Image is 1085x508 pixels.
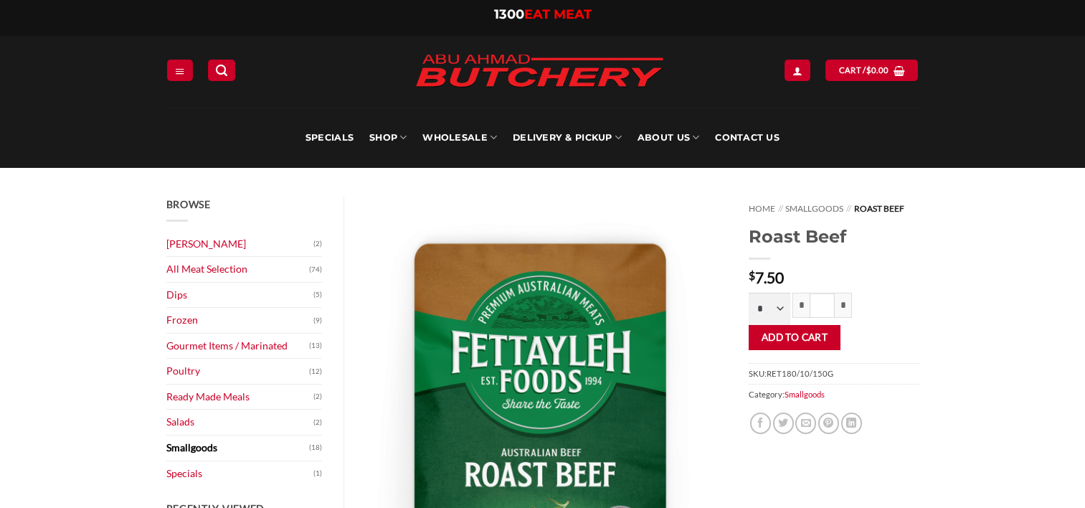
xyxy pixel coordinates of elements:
button: Add to cart [749,325,840,350]
span: $ [866,64,871,77]
a: Ready Made Meals [166,385,314,410]
span: (18) [309,437,322,458]
span: // [846,203,851,214]
a: Contact Us [715,108,780,168]
span: (2) [313,386,322,408]
a: SHOP [369,108,407,168]
a: Delivery & Pickup [513,108,622,168]
span: EAT MEAT [524,6,592,22]
span: (9) [313,310,322,331]
a: Search [208,60,235,80]
span: // [778,203,783,214]
a: About Us [638,108,699,168]
a: Dips [166,283,314,308]
a: Smallgoods [785,203,843,214]
a: Login [785,60,810,80]
a: [PERSON_NAME] [166,232,314,257]
input: Product quantity [810,293,835,318]
a: Share on Facebook [750,413,771,433]
img: Abu Ahmad Butchery [403,44,676,99]
bdi: 0.00 [866,65,889,75]
a: Share on LinkedIn [841,413,862,433]
span: 1300 [494,6,524,22]
a: View cart [825,60,918,80]
a: Wholesale [422,108,497,168]
span: Cart / [839,64,889,77]
span: (2) [313,233,322,255]
span: Browse [166,198,211,210]
h1: Roast Beef [749,225,919,248]
span: Roast Beef [854,203,904,214]
a: Gourmet Items / Marinated [166,334,310,359]
a: Menu [167,60,193,80]
span: (5) [313,284,322,306]
a: Salads [166,410,314,435]
a: All Meat Selection [166,257,310,282]
a: Poultry [166,359,310,384]
span: (2) [313,412,322,433]
span: RET180/10/150G [767,369,833,378]
a: Pin on Pinterest [818,413,839,433]
span: Category: [749,384,919,405]
span: (74) [309,259,322,281]
a: Frozen [166,308,314,333]
span: $ [749,270,755,281]
a: 1300EAT MEAT [494,6,592,22]
span: SKU: [749,363,919,384]
input: Reduce quantity of Roast Beef [792,293,810,318]
a: Smallgoods [785,390,825,399]
a: Smallgoods [166,436,310,461]
span: (1) [313,463,322,484]
a: Specials [305,108,354,168]
span: (13) [309,335,322,357]
span: (12) [309,361,322,382]
input: Increase quantity of Roast Beef [835,293,852,318]
a: Share on Twitter [773,413,794,433]
a: Specials [166,461,314,486]
bdi: 7.50 [749,268,784,286]
a: Home [749,203,775,214]
a: Email to a Friend [795,413,816,433]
